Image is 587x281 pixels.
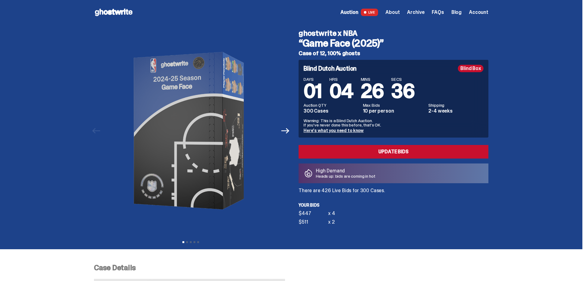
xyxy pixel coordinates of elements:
span: 36 [391,78,414,104]
a: About [385,10,400,15]
button: View slide 2 [186,241,188,243]
span: MINS [361,77,384,81]
a: FAQs [432,10,444,15]
a: Here's what you need to know [304,128,364,133]
h5: Case of 12, 100% ghosts [299,51,488,56]
dt: Shipping [428,103,483,107]
div: $511 [299,220,328,225]
p: There are 426 Live Bids for 300 Cases. [299,188,488,193]
p: High Demand [316,168,375,173]
div: x 4 [328,211,335,216]
p: Case Details [94,264,488,271]
a: Archive [407,10,424,15]
button: View slide 1 [182,241,184,243]
a: Update Bids [299,145,488,159]
button: View slide 5 [197,241,199,243]
button: View slide 4 [194,241,195,243]
p: Warning: This is a Blind Dutch Auction. If you’ve never done this before, that’s OK. [304,118,483,127]
p: Your bids [299,203,488,207]
h4: Blind Dutch Auction [304,65,357,72]
div: $447 [299,211,328,216]
span: Auction [340,10,358,15]
h3: “Game Face (2025)” [299,38,488,48]
h4: ghostwrite x NBA [299,30,488,37]
button: View slide 3 [190,241,192,243]
dd: 10 per person [363,109,425,114]
button: Next [279,124,292,138]
span: LIVE [361,9,378,16]
span: 26 [361,78,384,104]
img: NBA-Hero-1.png [106,25,275,237]
span: 01 [304,78,322,104]
dt: Auction QTY [304,103,359,107]
span: DAYS [304,77,322,81]
a: Account [469,10,488,15]
span: SECS [391,77,414,81]
p: Heads up: bids are coming in hot [316,174,375,178]
span: 04 [329,78,353,104]
div: x 2 [328,220,335,225]
span: HRS [329,77,353,81]
div: Blind Box [458,65,483,72]
dt: Max Bids [363,103,425,107]
a: Auction LIVE [340,9,378,16]
a: Blog [451,10,462,15]
dd: 2-4 weeks [428,109,483,114]
dd: 300 Cases [304,109,359,114]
